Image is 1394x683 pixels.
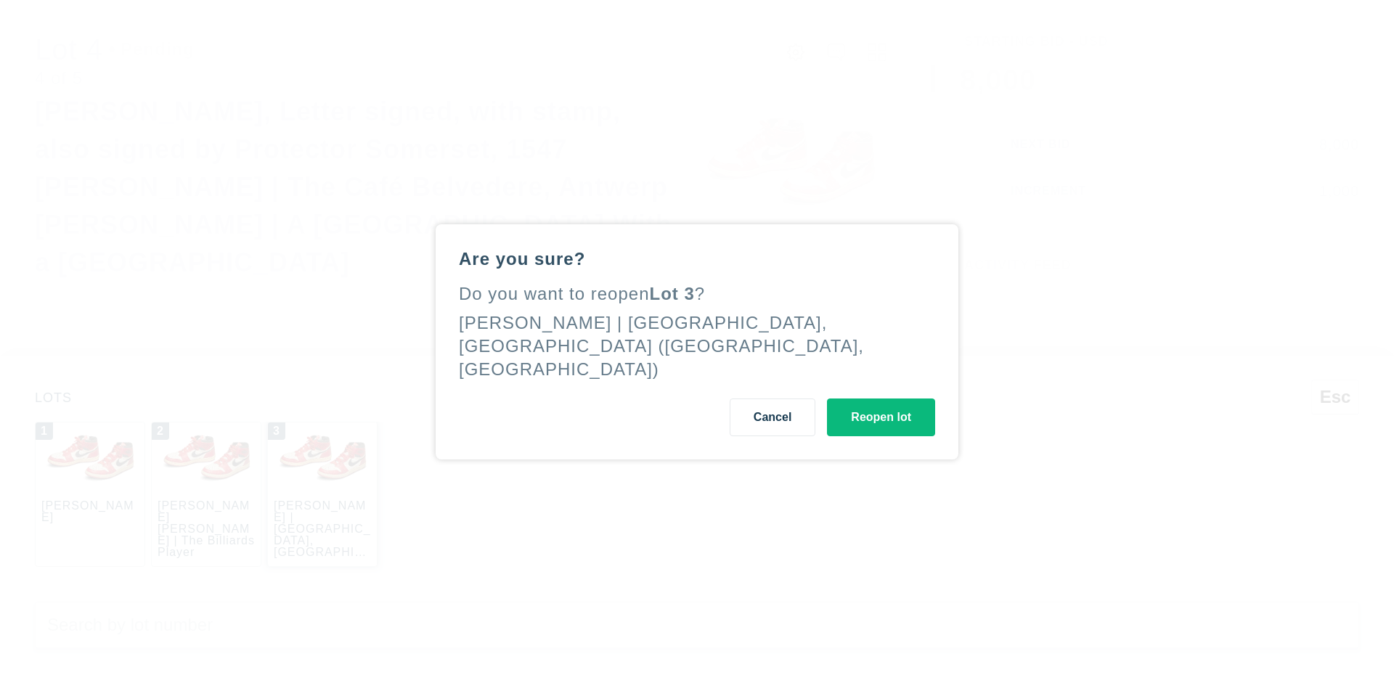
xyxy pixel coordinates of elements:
[827,398,935,436] button: Reopen lot
[459,313,864,379] div: [PERSON_NAME] | [GEOGRAPHIC_DATA], [GEOGRAPHIC_DATA] ([GEOGRAPHIC_DATA], [GEOGRAPHIC_DATA])
[459,248,935,271] div: Are you sure?
[459,282,935,306] div: Do you want to reopen ?
[650,284,695,303] span: Lot 3
[730,398,815,436] button: Cancel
